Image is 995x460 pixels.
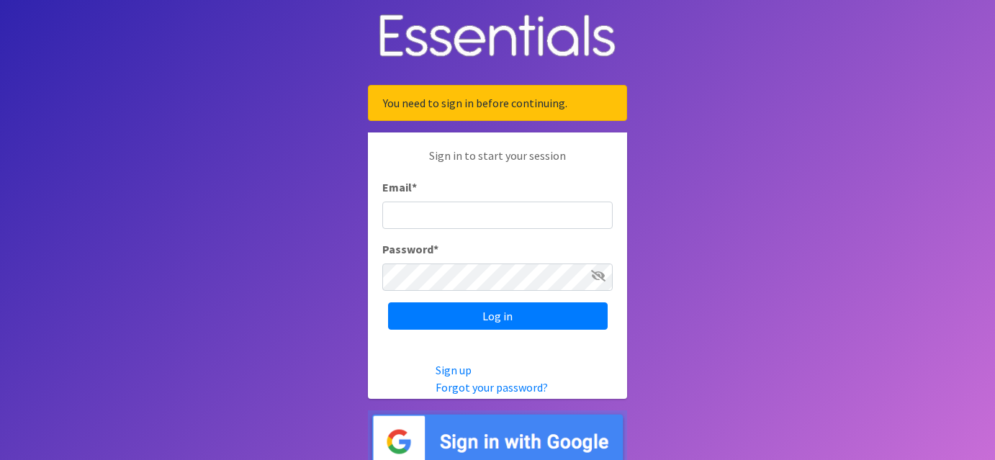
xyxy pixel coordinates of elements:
[436,380,548,394] a: Forgot your password?
[412,180,417,194] abbr: required
[368,85,627,121] div: You need to sign in before continuing.
[382,147,613,179] p: Sign in to start your session
[436,363,472,377] a: Sign up
[388,302,608,330] input: Log in
[382,240,438,258] label: Password
[382,179,417,196] label: Email
[433,242,438,256] abbr: required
